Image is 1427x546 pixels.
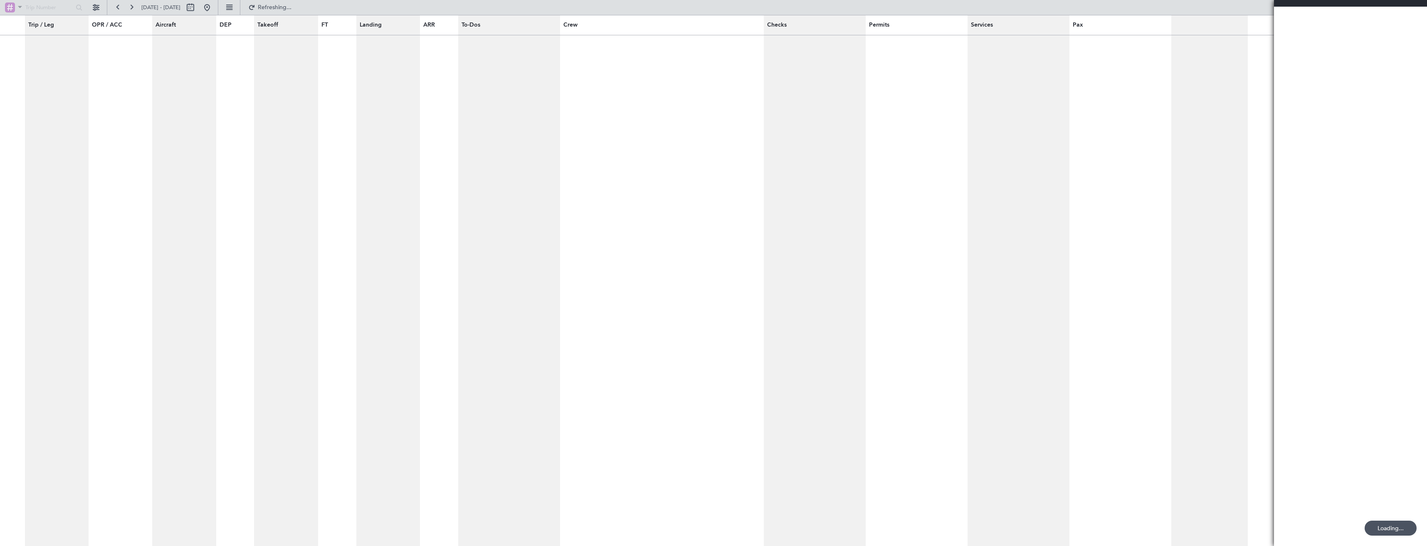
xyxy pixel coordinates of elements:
[767,21,787,30] span: Checks
[156,21,176,30] span: Aircraft
[141,4,180,11] span: [DATE] - [DATE]
[971,21,993,30] span: Services
[321,21,328,30] span: FT
[869,21,889,30] span: Permits
[244,1,294,14] button: Refreshing...
[92,21,122,30] span: OPR / ACC
[360,21,382,30] span: Landing
[257,5,292,10] span: Refreshing...
[563,21,578,30] span: Crew
[462,21,480,30] span: To-Dos
[423,21,435,30] span: ARR
[1365,521,1417,536] div: Loading...
[28,21,54,30] span: Trip / Leg
[1073,21,1083,30] span: Pax
[220,21,232,30] span: DEP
